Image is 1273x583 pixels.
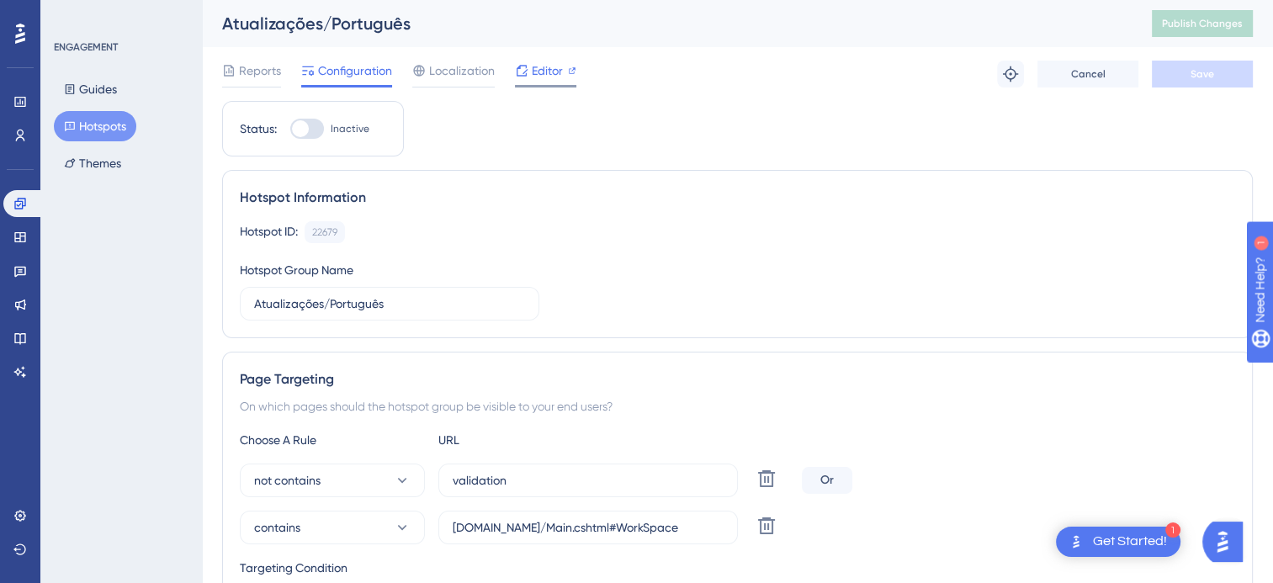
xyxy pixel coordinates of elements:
span: Localization [429,61,495,81]
div: Page Targeting [240,369,1235,390]
input: Type your Hotspot Group Name here [254,294,525,313]
span: Save [1191,67,1214,81]
iframe: UserGuiding AI Assistant Launcher [1202,517,1253,567]
div: 1 [117,8,122,22]
div: 22679 [312,225,337,239]
span: not contains [254,470,321,490]
button: Guides [54,74,127,104]
div: Open Get Started! checklist, remaining modules: 1 [1056,527,1180,557]
button: Hotspots [54,111,136,141]
button: Cancel [1037,61,1138,87]
span: contains [254,517,300,538]
button: Save [1152,61,1253,87]
input: yourwebsite.com/path [453,518,724,537]
span: Configuration [318,61,392,81]
span: Cancel [1071,67,1106,81]
button: contains [240,511,425,544]
span: Publish Changes [1162,17,1243,30]
div: Status: [240,119,277,139]
div: On which pages should the hotspot group be visible to your end users? [240,396,1235,416]
div: URL [438,430,623,450]
div: ENGAGEMENT [54,40,118,54]
div: Hotspot Information [240,188,1235,208]
button: Themes [54,148,131,178]
div: Or [802,467,852,494]
div: Atualizações/Português [222,12,1110,35]
span: Inactive [331,122,369,135]
div: Choose A Rule [240,430,425,450]
div: Hotspot Group Name [240,260,353,280]
div: 1 [1165,522,1180,538]
div: Hotspot ID: [240,221,298,243]
img: launcher-image-alternative-text [1066,532,1086,552]
input: yourwebsite.com/path [453,471,724,490]
button: not contains [240,464,425,497]
span: Need Help? [40,4,105,24]
span: Editor [532,61,563,81]
div: Targeting Condition [240,558,1235,578]
div: Get Started! [1093,533,1167,551]
span: Reports [239,61,281,81]
button: Publish Changes [1152,10,1253,37]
